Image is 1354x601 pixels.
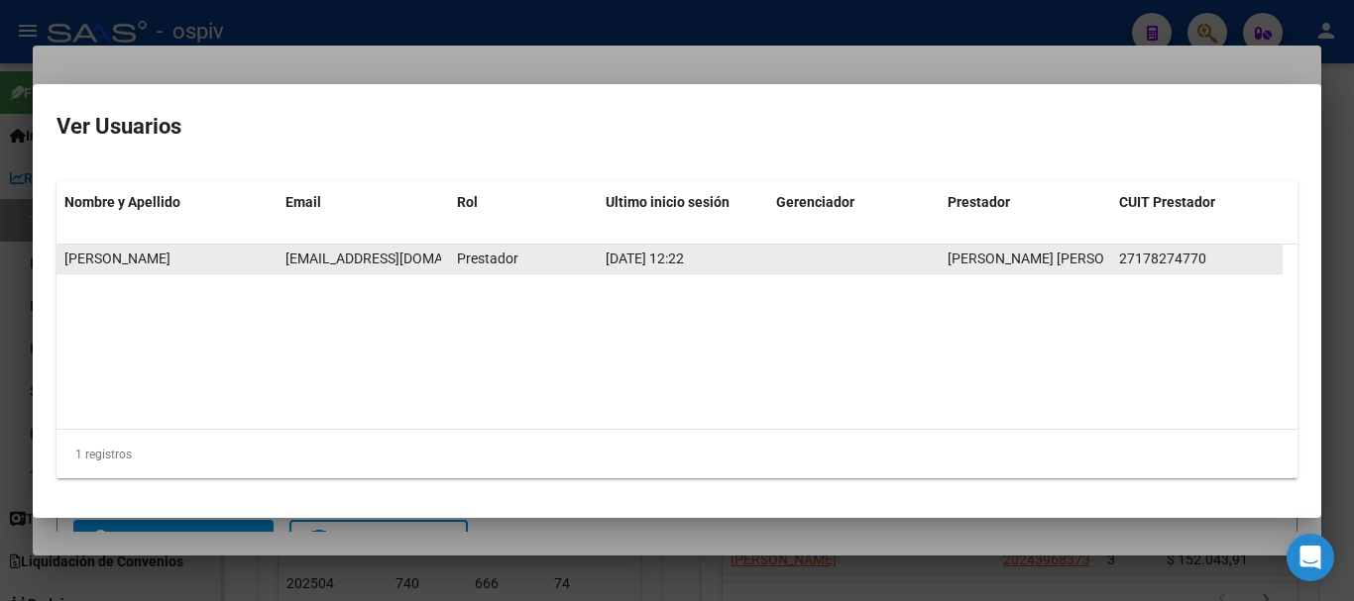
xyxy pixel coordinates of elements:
[56,108,1298,146] h2: Ver Usuarios
[776,194,854,210] span: Gerenciador
[598,181,769,224] datatable-header-cell: Ultimo inicio sesión
[56,430,1298,479] div: 1 registros
[64,194,180,210] span: Nombre y Apellido
[457,250,518,266] span: Prestador
[948,194,1010,210] span: Prestador
[285,194,321,210] span: Email
[1287,534,1334,581] div: Open Intercom Messenger
[1119,194,1215,210] span: CUIT Prestador
[940,181,1111,224] datatable-header-cell: Prestador
[768,181,940,224] datatable-header-cell: Gerenciador
[56,181,278,224] datatable-header-cell: Nombre y Apellido
[278,181,449,224] datatable-header-cell: Email
[285,250,506,266] span: fono.alberroliliana@gmail.com
[948,250,1163,266] span: [PERSON_NAME] [PERSON_NAME]
[64,250,170,266] span: [PERSON_NAME]
[449,181,598,224] datatable-header-cell: Rol
[606,250,684,266] span: [DATE] 12:22
[457,194,478,210] span: Rol
[606,194,730,210] span: Ultimo inicio sesión
[1119,250,1206,266] span: 27178274770
[1111,181,1283,224] datatable-header-cell: CUIT Prestador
